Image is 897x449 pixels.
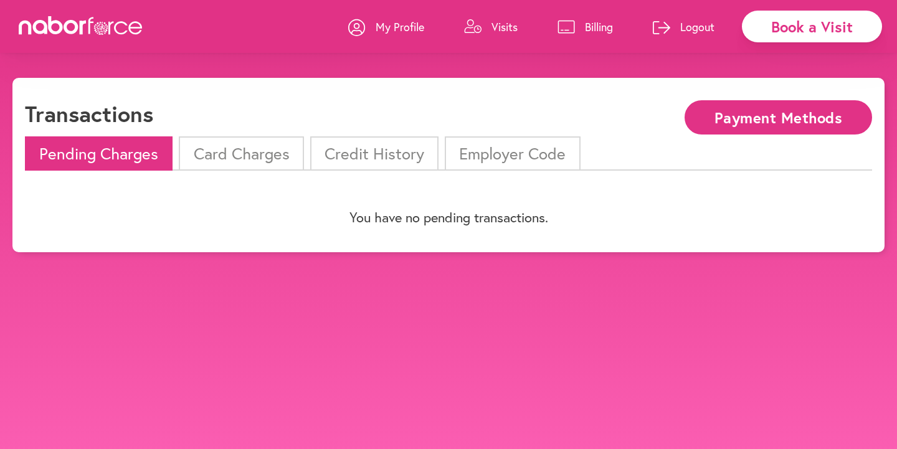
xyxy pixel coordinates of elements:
p: Billing [585,19,613,34]
p: Logout [680,19,714,34]
li: Card Charges [179,136,303,171]
p: You have no pending transactions. [25,209,872,225]
li: Credit History [310,136,439,171]
p: Visits [491,19,518,34]
button: Payment Methods [685,100,872,135]
li: Employer Code [445,136,580,171]
a: Visits [464,8,518,45]
a: Logout [653,8,714,45]
a: Billing [558,8,613,45]
li: Pending Charges [25,136,173,171]
a: My Profile [348,8,424,45]
a: Payment Methods [685,110,872,122]
div: Book a Visit [742,11,882,42]
h1: Transactions [25,100,153,127]
p: My Profile [376,19,424,34]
